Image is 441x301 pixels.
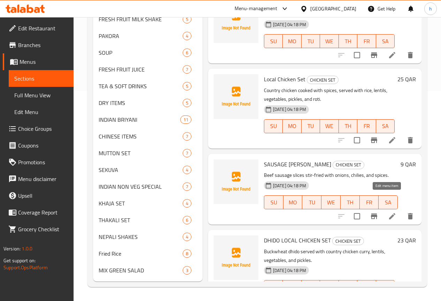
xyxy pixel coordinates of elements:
div: DRY ITEMS5 [93,95,203,111]
a: Branches [3,37,74,53]
span: FRESH FRUIT MILK SHAKE [99,15,183,23]
h6: 25 QAR [397,74,416,84]
div: [GEOGRAPHIC_DATA] [310,5,356,13]
div: items [183,233,191,241]
span: 4 [183,33,191,39]
span: KHAJA SET [99,199,183,208]
span: DHIDO LOCAL CHICKEN SET [264,235,331,246]
button: WE [320,34,339,48]
a: Menus [3,53,74,70]
div: Fried Rice8 [93,245,203,262]
div: FRESH FRUIT JUICE7 [93,61,203,78]
img: SAUSAGE FRY [214,159,258,204]
div: items [183,82,191,90]
a: Grocery Checklist [3,221,74,238]
span: Promotions [18,158,68,166]
button: TU [302,34,320,48]
button: WE [320,280,339,294]
span: Choice Groups [18,125,68,133]
div: MUTTON SET7 [93,145,203,161]
div: SOUP [99,48,183,57]
p: Country chicken cooked with spices, served with rice, lentils, vegetables, pickles, and roti. [264,86,395,104]
a: Sections [9,70,74,87]
button: TU [302,119,320,133]
span: SU [267,36,280,46]
span: SAUSAGE [PERSON_NAME] [264,159,331,170]
span: 7 [183,66,191,73]
span: Get support on: [3,256,36,265]
span: Sections [14,74,68,83]
span: TEA & SOFT DRINKS [99,82,183,90]
span: Menu disclaimer [18,175,68,183]
button: Branch-specific-item [366,208,382,225]
span: THAKALI SET [99,216,183,224]
button: Branch-specific-item [366,47,382,63]
div: SOUP6 [93,44,203,61]
div: CHICKEN SET [307,76,339,84]
button: FR [360,195,379,209]
button: FR [357,119,376,133]
span: FR [360,121,373,131]
div: items [183,266,191,274]
button: SA [376,119,395,133]
div: items [183,182,191,191]
a: Full Menu View [9,87,74,104]
span: Local Chicken Set [264,74,305,84]
span: TH [342,36,355,46]
span: 8 [183,250,191,257]
div: PAKORA [99,32,183,40]
span: FR [363,197,376,208]
a: Coupons [3,137,74,154]
span: SU [267,197,281,208]
div: INDIAN NON VEG SPECIAL7 [93,178,203,195]
button: delete [402,47,419,63]
button: SU [264,34,283,48]
span: Branches [18,41,68,49]
span: MO [286,36,298,46]
span: WE [323,121,336,131]
button: TH [341,195,360,209]
span: SEKUVA [99,166,183,174]
div: TEA & SOFT DRINKS5 [93,78,203,95]
span: [DATE] 04:18 PM [270,21,309,28]
button: TH [339,34,357,48]
span: CHINESE ITEMS [99,132,183,141]
div: items [183,199,191,208]
span: TH [343,197,357,208]
button: SA [376,280,395,294]
p: Beef sausage slices stir-fried with onions, chilies, and spices. [264,171,398,180]
span: 7 [183,150,191,157]
span: DRY ITEMS [99,99,183,107]
button: TU [302,280,320,294]
div: NEPALI SHAKES [99,233,183,241]
a: Coverage Report [3,204,74,221]
div: MIX GREEN SALAD [99,266,183,274]
button: MO [283,119,301,133]
div: CHICKEN SET [333,161,364,169]
span: 5 [183,100,191,106]
span: Grocery Checklist [18,225,68,233]
span: 6 [183,217,191,224]
div: items [183,249,191,258]
span: [DATE] 04:18 PM [270,182,309,189]
button: WE [320,119,339,133]
span: h [429,5,432,13]
span: CHICKEN SET [307,76,338,84]
span: TU [305,197,319,208]
span: INDIAN NON VEG SPECIAL [99,182,183,191]
span: Edit Restaurant [18,24,68,32]
img: DHIDO LOCAL CHICKEN SET [214,235,258,280]
span: Select to update [350,48,364,62]
div: items [183,166,191,174]
button: FR [357,34,376,48]
div: CHINESE ITEMS7 [93,128,203,145]
a: Edit menu item [388,136,396,144]
div: items [183,32,191,40]
span: TU [304,36,317,46]
button: WE [321,195,341,209]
